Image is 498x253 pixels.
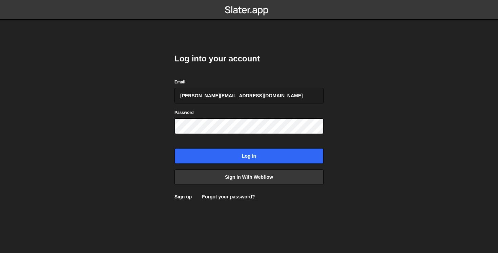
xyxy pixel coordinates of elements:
label: Email [174,79,185,85]
h2: Log into your account [174,53,324,64]
input: Log in [174,148,324,164]
a: Sign in with Webflow [174,169,324,185]
a: Sign up [174,194,192,199]
a: Forgot your password? [202,194,255,199]
label: Password [174,109,194,116]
